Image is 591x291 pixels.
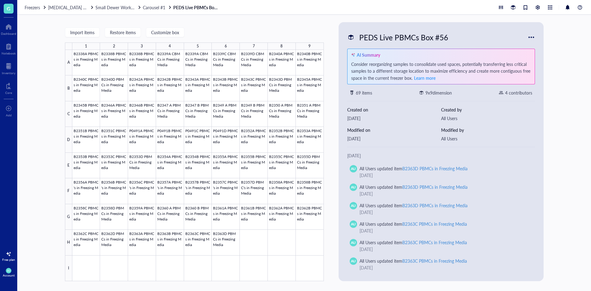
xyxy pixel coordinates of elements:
[360,239,467,246] div: All Users updated item
[441,115,535,122] div: All Users
[70,30,94,35] span: Import items
[6,113,12,117] div: Add
[146,27,184,37] button: Customize box
[441,106,535,113] div: Created by
[402,165,468,172] div: B2363D PBMCs in Freezing Media
[3,273,15,277] div: Account
[441,135,535,142] div: All Users
[65,75,72,101] div: B
[360,209,528,216] div: [DATE]
[347,255,535,273] a: AUAll Users updated itemB2363C PBMCs in Freezing Media[DATE]
[65,178,72,204] div: F
[360,220,467,227] div: All Users updated item
[351,240,356,245] span: AU
[169,42,171,50] div: 4
[360,202,468,209] div: All Users updated item
[402,258,467,264] div: B2363C PBMCs in Freezing Media
[85,42,87,50] div: 1
[25,5,47,10] a: Freezers
[347,163,535,181] a: AUAll Users updated itemB2363D PBMCs in Freezing Media[DATE]
[1,32,16,35] div: Dashboard
[65,230,72,255] div: H
[414,75,436,81] span: Learn more
[308,42,311,50] div: 9
[225,42,227,50] div: 6
[360,257,467,264] div: All Users updated item
[347,106,441,113] div: Created on
[351,166,356,172] span: AU
[7,269,10,272] span: AU
[25,4,40,10] span: Freezers
[441,127,535,133] div: Modified by
[95,4,152,10] span: Small Dewer Working Storage
[65,256,72,281] div: I
[110,30,136,35] span: Restore items
[280,42,283,50] div: 8
[505,89,532,96] div: 4 contributors
[5,91,12,95] div: Core
[2,61,15,75] a: Inventory
[347,115,441,122] div: [DATE]
[151,30,179,35] span: Customize box
[402,239,467,245] div: B2363C PBMCs in Freezing Media
[65,50,72,75] div: A
[2,71,15,75] div: Inventory
[2,42,16,55] a: Notebook
[356,31,451,44] div: PEDS Live PBMCs Box #56
[347,135,441,142] div: [DATE]
[351,203,356,208] span: AU
[351,222,356,227] span: AU
[65,101,72,127] div: C
[197,42,199,50] div: 5
[95,5,172,10] a: Small Dewer Working StorageCarousel #1
[402,202,468,208] div: B2363D PBMCs in Freezing Media
[1,22,16,35] a: Dashboard
[360,172,528,179] div: [DATE]
[2,258,15,261] div: Free plan
[113,42,115,50] div: 2
[65,27,100,37] button: Import items
[360,264,528,271] div: [DATE]
[2,51,16,55] div: Notebook
[347,181,535,200] a: AUAll Users updated itemB2363D PBMCs in Freezing Media[DATE]
[347,152,535,159] div: [DATE]
[173,5,219,10] a: PEDS Live PBMCs Box #56
[360,246,528,253] div: [DATE]
[347,200,535,218] a: AUAll Users updated itemB2363D PBMCs in Freezing Media[DATE]
[141,42,143,50] div: 3
[360,184,468,190] div: All Users updated item
[425,89,452,96] div: 9 x 9 dimension
[360,165,468,172] div: All Users updated item
[143,4,165,10] span: Carousel #1
[351,185,356,190] span: AU
[5,81,12,95] a: Core
[105,27,141,37] button: Restore items
[351,259,356,264] span: AU
[360,227,528,234] div: [DATE]
[7,5,10,12] span: G
[65,127,72,152] div: D
[48,4,171,10] span: [MEDICAL_DATA] Storage ([PERSON_NAME]/[PERSON_NAME])
[360,190,528,197] div: [DATE]
[356,89,372,96] div: 69 items
[357,51,380,58] div: AI Summary
[347,218,535,236] a: AUAll Users updated itemB2363C PBMCs in Freezing Media[DATE]
[65,153,72,178] div: E
[351,61,531,82] div: Consider reorganizing samples to consolidate used spaces, potentially transferring less critical ...
[347,127,441,133] div: Modified on
[402,184,468,190] div: B2363D PBMCs in Freezing Media
[253,42,255,50] div: 7
[347,236,535,255] a: AUAll Users updated itemB2363C PBMCs in Freezing Media[DATE]
[48,5,94,10] a: [MEDICAL_DATA] Storage ([PERSON_NAME]/[PERSON_NAME])
[414,74,436,82] button: Learn more
[402,221,467,227] div: B2363C PBMCs in Freezing Media
[65,204,72,230] div: G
